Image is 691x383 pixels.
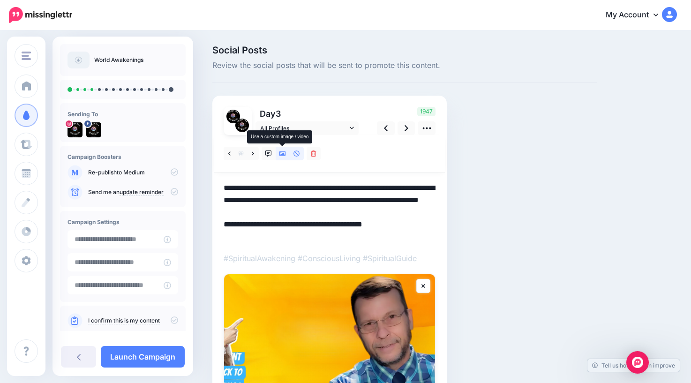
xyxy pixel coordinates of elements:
[94,55,143,65] p: World Awakenings
[68,52,90,68] img: article-default-image-icon.png
[626,351,649,374] div: Open Intercom Messenger
[596,4,677,27] a: My Account
[68,153,178,160] h4: Campaign Boosters
[255,121,359,135] a: All Profiles
[212,60,597,72] span: Review the social posts that will be sent to promote this content.
[88,317,160,324] a: I confirm this is my content
[255,107,360,120] p: Day
[68,111,178,118] h4: Sending To
[212,45,597,55] span: Social Posts
[224,252,436,264] p: #SpiritualAwakening #ConsciousLiving #SpiritualGuide
[417,107,436,116] span: 1947
[88,168,178,177] p: to Medium
[9,7,72,23] img: Missinglettr
[276,109,281,119] span: 3
[88,169,117,176] a: Re-publish
[68,122,83,137] img: 472449953_1281368356257536_7554451743400192894_n-bsa151736.jpg
[235,119,249,132] img: 472753704_10160185472851537_7242961054534619338_n-bsa151758.jpg
[88,188,178,196] p: Send me an
[68,218,178,225] h4: Campaign Settings
[260,123,347,133] span: All Profiles
[587,359,680,372] a: Tell us how we can improve
[226,110,240,123] img: 472449953_1281368356257536_7554451743400192894_n-bsa151736.jpg
[120,188,164,196] a: update reminder
[22,52,31,60] img: menu.png
[86,122,101,137] img: 472753704_10160185472851537_7242961054534619338_n-bsa151758.jpg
